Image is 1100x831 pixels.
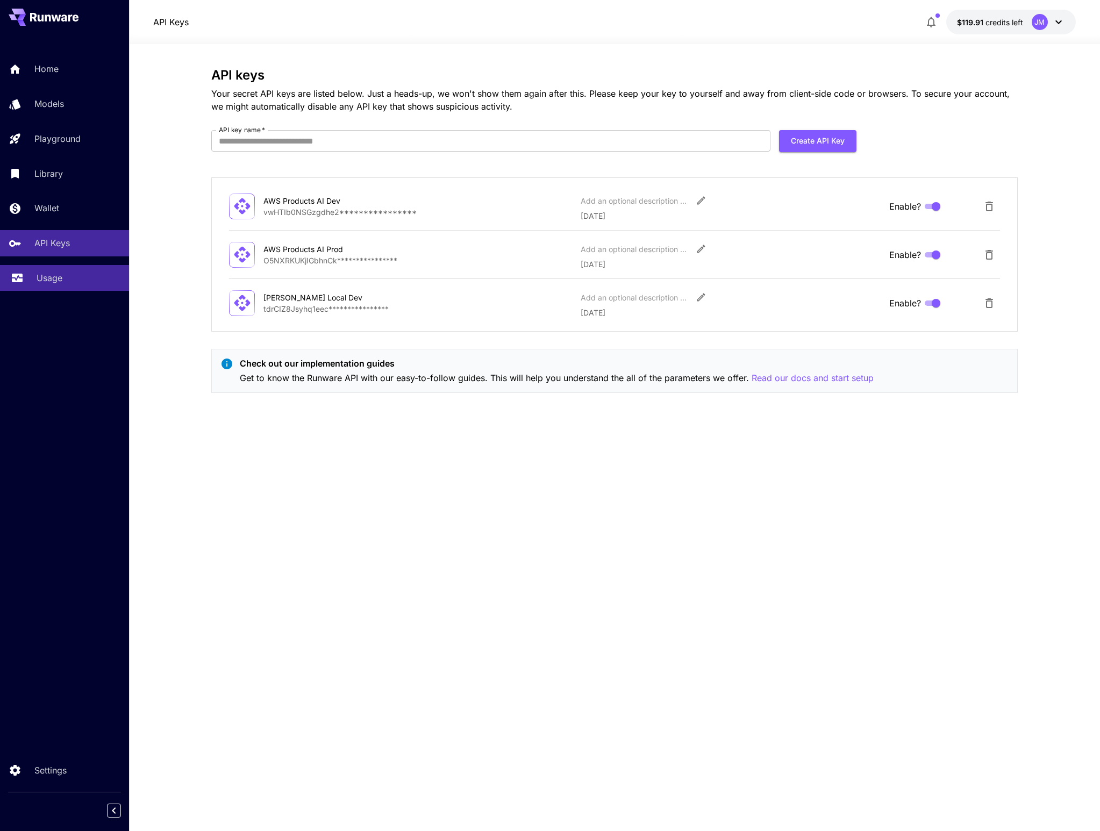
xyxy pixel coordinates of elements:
[957,18,985,27] span: $119.91
[153,16,189,28] nav: breadcrumb
[581,307,881,318] p: [DATE]
[957,17,1023,28] div: $119.9076
[263,243,371,255] div: AWS Products AI Prod
[107,804,121,818] button: Collapse sidebar
[34,97,64,110] p: Models
[581,195,688,206] div: Add an optional description or comment
[581,210,881,221] p: [DATE]
[219,125,265,134] label: API key name
[752,371,874,385] button: Read our docs and start setup
[581,292,688,303] div: Add an optional description or comment
[211,87,1018,113] p: Your secret API keys are listed below. Just a heads-up, we won't show them again after this. Plea...
[153,16,189,28] a: API Keys
[34,202,59,214] p: Wallet
[581,259,881,270] p: [DATE]
[240,357,874,370] p: Check out our implementation guides
[115,801,129,820] div: Collapse sidebar
[691,191,711,210] button: Edit
[34,167,63,180] p: Library
[889,200,921,213] span: Enable?
[263,292,371,303] div: [PERSON_NAME] Local Dev
[779,130,856,152] button: Create API Key
[985,18,1023,27] span: credits left
[34,764,67,777] p: Settings
[240,371,874,385] p: Get to know the Runware API with our easy-to-follow guides. This will help you understand the all...
[34,237,70,249] p: API Keys
[889,248,921,261] span: Enable?
[211,68,1018,83] h3: API keys
[978,292,1000,314] button: Delete API Key
[946,10,1076,34] button: $119.9076JM
[34,62,59,75] p: Home
[34,132,81,145] p: Playground
[889,297,921,310] span: Enable?
[37,271,62,284] p: Usage
[691,288,711,307] button: Edit
[978,196,1000,217] button: Delete API Key
[691,239,711,259] button: Edit
[263,195,371,206] div: AWS Products AI Dev
[978,244,1000,266] button: Delete API Key
[581,243,688,255] div: Add an optional description or comment
[1032,14,1048,30] div: JM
